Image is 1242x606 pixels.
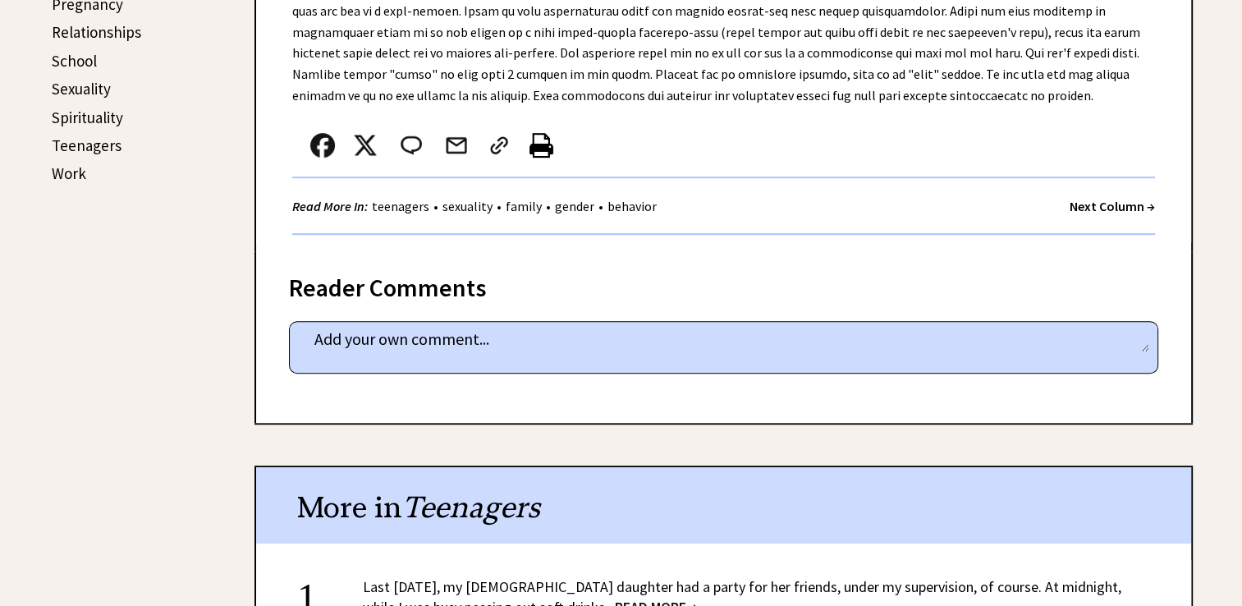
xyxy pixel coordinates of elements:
[52,108,123,127] a: Spirituality
[52,135,121,155] a: Teenagers
[368,198,433,214] a: teenagers
[444,133,469,158] img: mail.png
[310,133,335,158] img: facebook.png
[529,133,553,158] img: printer%20icon.png
[397,133,425,158] img: message_round%202.png
[52,51,97,71] a: School
[502,198,546,214] a: family
[402,489,540,526] span: Teenagers
[292,198,368,214] strong: Read More In:
[438,198,497,214] a: sexuality
[289,270,1158,296] div: Reader Comments
[551,198,598,214] a: gender
[1070,198,1155,214] a: Next Column →
[52,163,86,183] a: Work
[292,196,661,217] div: • • • •
[487,133,511,158] img: link_02.png
[603,198,661,214] a: behavior
[52,22,141,42] a: Relationships
[256,467,1191,544] div: More in
[353,133,378,158] img: x_small.png
[52,79,111,99] a: Sexuality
